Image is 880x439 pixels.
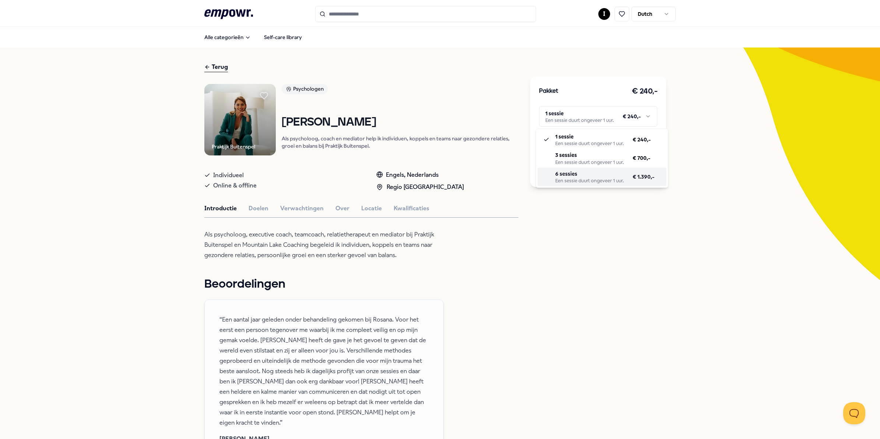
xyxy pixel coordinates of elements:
[555,133,624,141] p: 1 sessie
[555,151,624,159] p: 3 sessies
[633,136,651,144] span: € 240,-
[555,159,624,165] div: Een sessie duurt ongeveer 1 uur.
[555,141,624,147] div: Een sessie duurt ongeveer 1 uur.
[633,154,650,162] span: € 700,-
[555,170,624,178] p: 6 sessies
[555,178,624,184] div: Een sessie duurt ongeveer 1 uur.
[633,173,654,181] span: € 1.390,-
